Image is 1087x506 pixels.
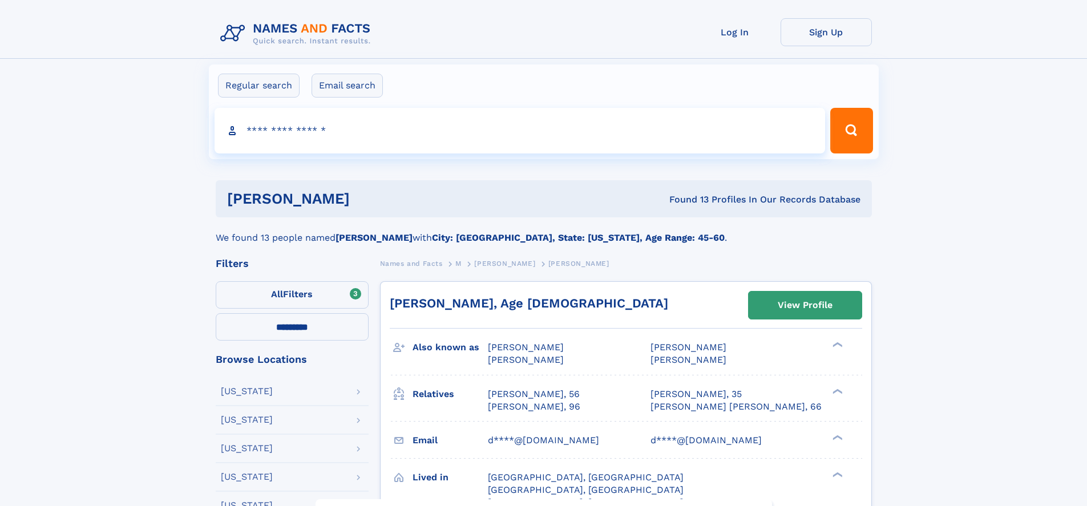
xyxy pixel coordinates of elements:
[432,232,725,243] b: City: [GEOGRAPHIC_DATA], State: [US_STATE], Age Range: 45-60
[221,415,273,424] div: [US_STATE]
[548,260,609,268] span: [PERSON_NAME]
[749,292,862,319] a: View Profile
[271,289,283,299] span: All
[455,256,462,270] a: M
[830,108,872,153] button: Search Button
[413,431,488,450] h3: Email
[215,108,826,153] input: search input
[488,342,564,353] span: [PERSON_NAME]
[216,354,369,365] div: Browse Locations
[830,387,843,395] div: ❯
[221,472,273,481] div: [US_STATE]
[413,468,488,487] h3: Lived in
[216,281,369,309] label: Filters
[413,384,488,404] h3: Relatives
[830,341,843,349] div: ❯
[218,74,300,98] label: Regular search
[830,434,843,441] div: ❯
[650,388,742,400] a: [PERSON_NAME], 35
[336,232,413,243] b: [PERSON_NAME]
[216,217,872,245] div: We found 13 people named with .
[781,18,872,46] a: Sign Up
[312,74,383,98] label: Email search
[216,18,380,49] img: Logo Names and Facts
[227,192,510,206] h1: [PERSON_NAME]
[221,387,273,396] div: [US_STATE]
[413,338,488,357] h3: Also known as
[488,472,684,483] span: [GEOGRAPHIC_DATA], [GEOGRAPHIC_DATA]
[650,354,726,365] span: [PERSON_NAME]
[488,400,580,413] a: [PERSON_NAME], 96
[488,388,580,400] a: [PERSON_NAME], 56
[474,260,535,268] span: [PERSON_NAME]
[778,292,833,318] div: View Profile
[390,296,668,310] a: [PERSON_NAME], Age [DEMOGRAPHIC_DATA]
[380,256,443,270] a: Names and Facts
[488,354,564,365] span: [PERSON_NAME]
[455,260,462,268] span: M
[474,256,535,270] a: [PERSON_NAME]
[510,193,860,206] div: Found 13 Profiles In Our Records Database
[689,18,781,46] a: Log In
[830,471,843,478] div: ❯
[488,484,684,495] span: [GEOGRAPHIC_DATA], [GEOGRAPHIC_DATA]
[650,342,726,353] span: [PERSON_NAME]
[650,400,822,413] a: [PERSON_NAME] [PERSON_NAME], 66
[221,444,273,453] div: [US_STATE]
[216,258,369,269] div: Filters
